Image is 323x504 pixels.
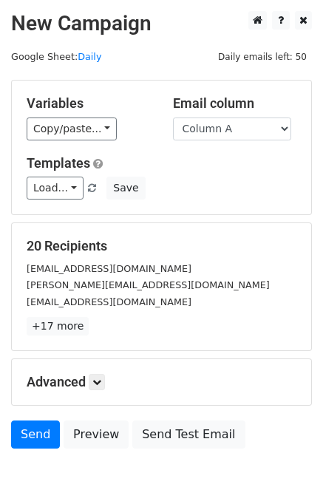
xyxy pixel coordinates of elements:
h5: Variables [27,95,151,112]
a: Preview [64,420,129,449]
span: Daily emails left: 50 [213,49,312,65]
h5: Email column [173,95,297,112]
small: [EMAIL_ADDRESS][DOMAIN_NAME] [27,296,191,307]
h2: New Campaign [11,11,312,36]
a: Daily [78,51,101,62]
a: Load... [27,177,84,200]
a: Daily emails left: 50 [213,51,312,62]
small: Google Sheet: [11,51,101,62]
small: [EMAIL_ADDRESS][DOMAIN_NAME] [27,263,191,274]
a: Send Test Email [132,420,245,449]
a: +17 more [27,317,89,336]
a: Copy/paste... [27,118,117,140]
a: Send [11,420,60,449]
small: [PERSON_NAME][EMAIL_ADDRESS][DOMAIN_NAME] [27,279,270,290]
h5: 20 Recipients [27,238,296,254]
a: Templates [27,155,90,171]
iframe: Chat Widget [249,433,323,504]
h5: Advanced [27,374,296,390]
button: Save [106,177,145,200]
